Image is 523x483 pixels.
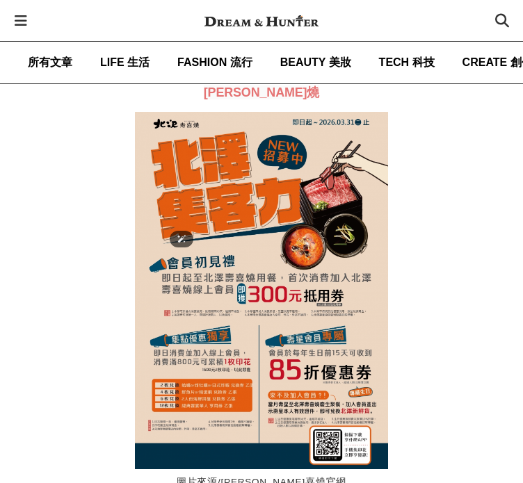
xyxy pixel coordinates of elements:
[28,56,72,68] span: 所有文章
[135,112,388,470] img: 2025生日優惠餐廳，9月壽星優惠慶祝生日訂起來，當月壽星優惠&當日壽星免費一次看
[177,42,252,83] a: FASHION 流行
[204,85,320,99] span: [PERSON_NAME]燒
[28,42,72,83] a: 所有文章
[100,56,150,68] span: LIFE 生活
[100,42,150,83] a: LIFE 生活
[177,56,252,68] span: FASHION 流行
[379,42,435,83] a: TECH 科技
[379,56,435,68] span: TECH 科技
[280,56,351,68] span: BEAUTY 美妝
[280,42,351,83] a: BEAUTY 美妝
[198,8,325,33] img: Dream & Hunter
